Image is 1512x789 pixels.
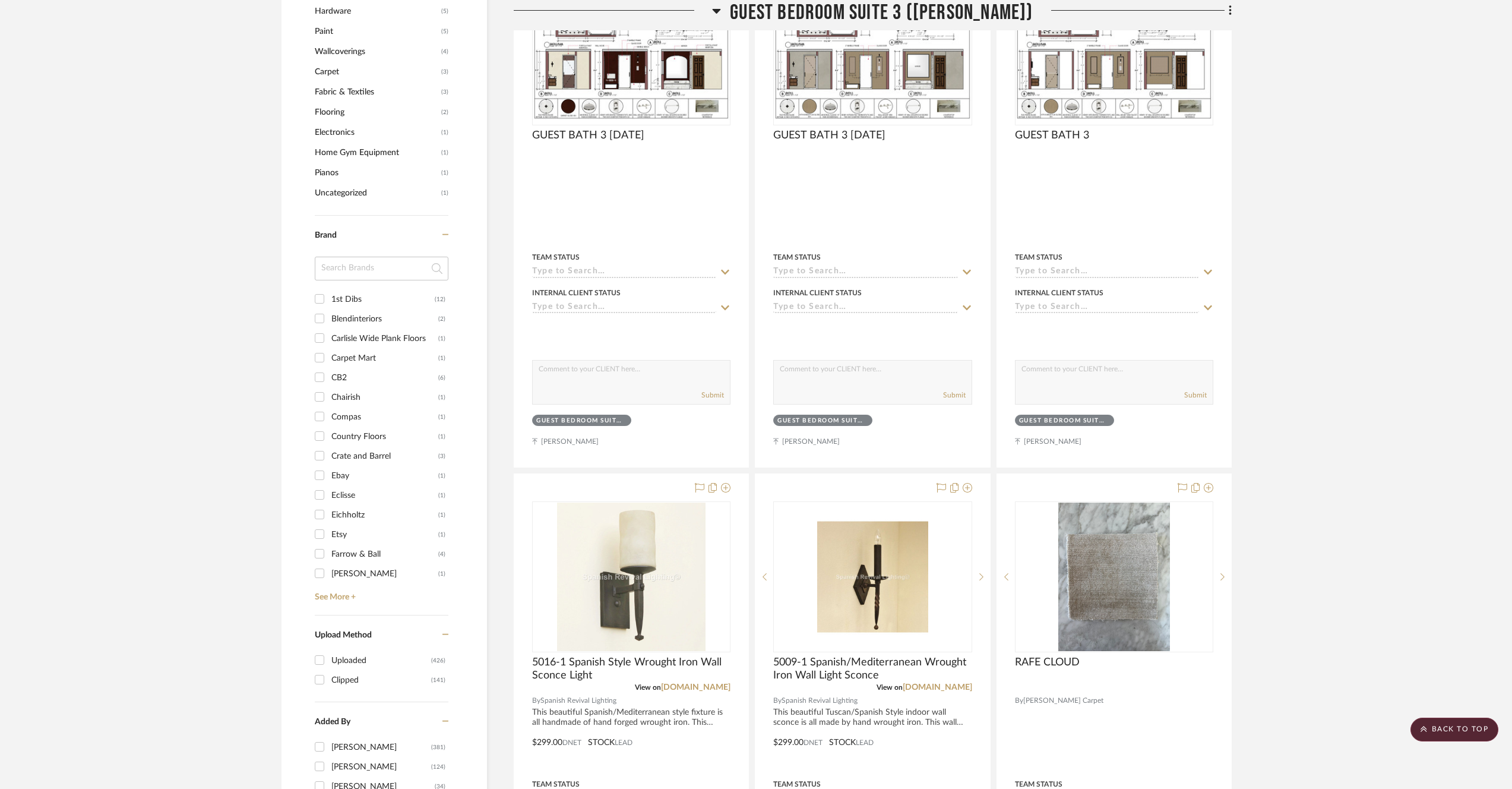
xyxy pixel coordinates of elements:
input: Type to Search… [773,267,957,278]
div: (1) [438,427,445,446]
span: Electronics [315,122,438,143]
span: By [773,695,782,706]
div: Internal Client Status [1015,288,1103,298]
span: (2) [441,103,448,122]
div: Clipped [331,671,431,690]
div: Chairish [331,388,438,407]
span: Home Gym Equipment [315,143,438,163]
span: (5) [441,22,448,41]
input: Type to Search… [1015,267,1199,278]
div: Internal Client Status [532,288,621,298]
span: (3) [441,83,448,102]
div: [PERSON_NAME] [331,564,438,583]
span: View on [635,684,661,691]
span: (1) [441,143,448,162]
div: (12) [435,290,445,309]
span: 5016-1 Spanish Style Wrought Iron Wall Sconce Light [532,656,730,682]
div: (1) [438,349,445,368]
div: (124) [431,758,445,777]
a: See More + [312,583,448,602]
div: (6) [438,368,445,387]
div: Compas [331,408,438,427]
div: Carpet Mart [331,349,438,368]
div: Team Status [1015,252,1062,263]
input: Search Brands [315,257,448,280]
div: (1) [438,466,445,485]
div: (1) [438,388,445,407]
div: Internal Client Status [773,288,862,298]
div: Guest Bedroom Suite 3 ([PERSON_NAME]) [536,416,624,425]
div: Eclisse [331,486,438,505]
div: Farrow & Ball [331,545,438,564]
a: [DOMAIN_NAME] [903,683,972,692]
img: RAFE CLOUD [1058,503,1170,651]
div: (1) [438,506,445,525]
div: Uploaded [331,651,431,670]
div: CB2 [331,368,438,387]
img: 5016-1 Spanish Style Wrought Iron Wall Sconce Light [557,503,706,651]
span: (1) [441,163,448,182]
div: Blendinteriors [331,310,438,329]
div: [PERSON_NAME] [331,738,431,757]
div: Etsy [331,525,438,544]
span: RAFE CLOUD [1015,656,1080,669]
a: [DOMAIN_NAME] [661,683,730,692]
input: Type to Search… [532,267,716,278]
span: Hardware [315,1,438,21]
input: Type to Search… [532,302,716,314]
span: Fabric & Textiles [315,82,438,102]
span: Added By [315,718,350,726]
div: (426) [431,651,445,670]
span: Upload Method [315,631,372,639]
div: Country Floors [331,427,438,446]
span: 5009-1 Spanish/Mediterranean Wrought Iron Wall Light Sconce [773,656,972,682]
span: (4) [441,42,448,61]
span: Spanish Revival Lighting [782,695,858,706]
span: By [532,695,540,706]
span: By [1015,695,1023,706]
span: (1) [441,123,448,142]
div: (4) [438,545,445,564]
div: (381) [431,738,445,757]
span: GUEST BATH 3 [DATE] [532,129,644,142]
input: Type to Search… [773,302,957,314]
span: GUEST BATH 3 [1015,129,1089,142]
div: (1) [438,525,445,544]
button: Submit [943,390,966,400]
button: Submit [701,390,724,400]
div: (141) [431,671,445,690]
div: (3) [438,447,445,466]
scroll-to-top-button: BACK TO TOP [1410,718,1498,741]
div: Carlisle Wide Plank Floors [331,329,438,348]
div: Eichholtz [331,506,438,525]
div: Crate and Barrel [331,447,438,466]
div: (1) [438,486,445,505]
span: (5) [441,2,448,21]
div: 1st Dibs [331,290,435,309]
span: Paint [315,21,438,42]
span: GUEST BATH 3 [DATE] [773,129,885,142]
div: (1) [438,329,445,348]
span: Pianos [315,163,438,183]
span: Brand [315,231,337,239]
div: Ebay [331,466,438,485]
div: Team Status [773,252,821,263]
span: View on [877,684,903,691]
span: Uncategorized [315,183,438,203]
button: Submit [1184,390,1207,400]
div: Guest Bedroom Suite 3 ([PERSON_NAME]) [777,416,865,425]
span: Flooring [315,102,438,122]
span: Carpet [315,62,438,82]
span: (1) [441,184,448,203]
span: Wallcoverings [315,42,438,62]
span: (3) [441,62,448,81]
div: (2) [438,310,445,329]
span: Spanish Revival Lighting [540,695,616,706]
div: Team Status [532,252,580,263]
img: 5009-1 Spanish/Mediterranean Wrought Iron Wall Light Sconce [817,503,929,651]
div: (1) [438,408,445,427]
input: Type to Search… [1015,302,1199,314]
div: [PERSON_NAME] [331,758,431,777]
div: (1) [438,564,445,583]
div: Guest Bedroom Suite 3 ([PERSON_NAME]) [1019,416,1107,425]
